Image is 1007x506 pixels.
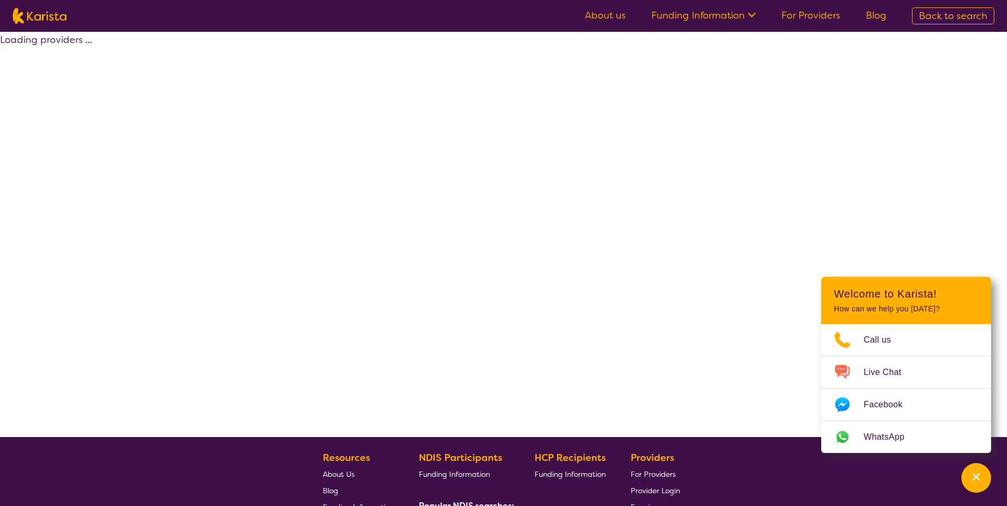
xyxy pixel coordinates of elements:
[631,486,680,495] span: Provider Login
[864,429,917,445] span: WhatsApp
[631,469,676,479] span: For Providers
[834,287,978,300] h2: Welcome to Karista!
[651,9,756,22] a: Funding Information
[535,469,606,479] span: Funding Information
[535,451,606,464] b: HCP Recipients
[631,466,680,482] a: For Providers
[912,7,994,24] a: Back to search
[631,451,674,464] b: Providers
[419,469,490,479] span: Funding Information
[323,466,394,482] a: About Us
[866,9,886,22] a: Blog
[13,8,66,24] img: Karista logo
[419,466,510,482] a: Funding Information
[323,482,394,499] a: Blog
[323,486,338,495] span: Blog
[821,324,991,453] ul: Choose channel
[821,277,991,453] div: Channel Menu
[323,469,355,479] span: About Us
[535,466,606,482] a: Funding Information
[631,482,680,499] a: Provider Login
[961,463,991,493] button: Channel Menu
[834,304,978,313] p: How can we help you [DATE]?
[419,451,502,464] b: NDIS Participants
[781,9,840,22] a: For Providers
[821,421,991,453] a: Web link opens in a new tab.
[919,10,987,22] span: Back to search
[864,364,914,380] span: Live Chat
[864,332,904,348] span: Call us
[585,9,626,22] a: About us
[323,451,370,464] b: Resources
[864,397,915,413] span: Facebook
